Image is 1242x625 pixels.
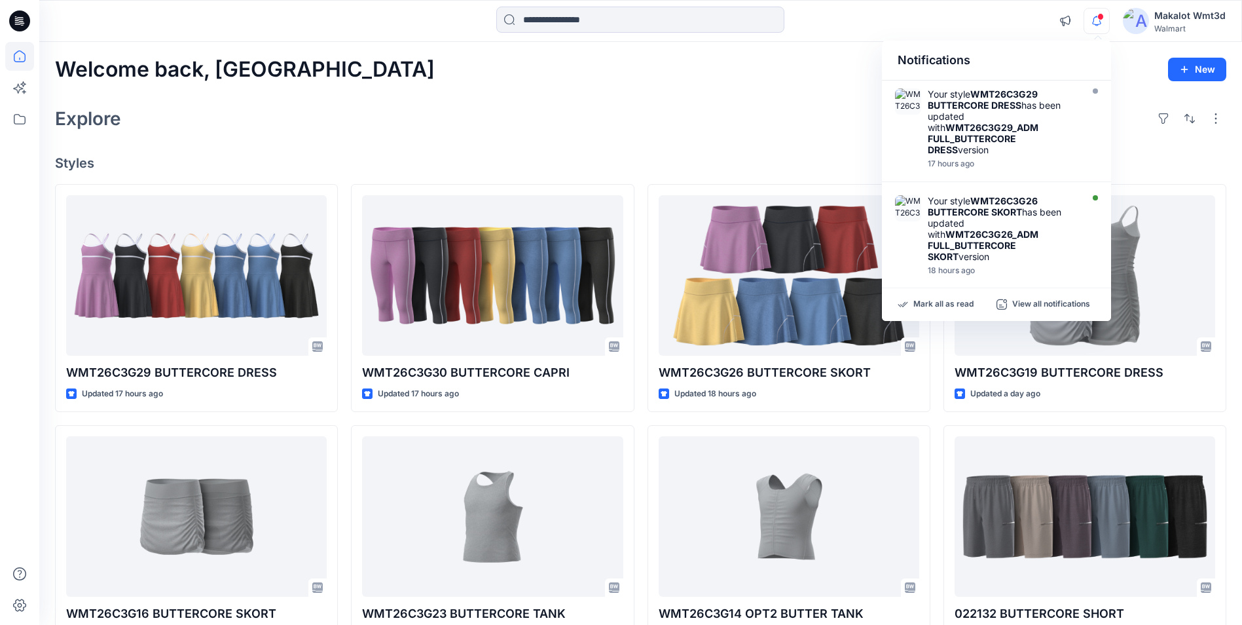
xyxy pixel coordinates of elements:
[928,229,1038,262] strong: WMT26C3G26_ADM FULL_BUTTERCORE SKORT
[82,387,163,401] p: Updated 17 hours ago
[55,58,435,82] h2: Welcome back, [GEOGRAPHIC_DATA]
[928,195,1078,262] div: Your style has been updated with version
[913,299,974,311] p: Mark all as read
[659,436,919,597] a: WMT26C3G14 OPT2 BUTTER TANK
[66,195,327,356] a: WMT26C3G29 BUTTERCORE DRESS
[895,88,921,115] img: WMT26C3G29_ADM FULL_BUTTERCORE DRESS
[928,266,1078,275] div: Thursday, September 25, 2025 15:37
[1154,8,1226,24] div: Makalot Wmt3d
[955,436,1215,597] a: 022132 BUTTERCORE SHORT
[882,41,1111,81] div: Notifications
[1123,8,1149,34] img: avatar
[362,436,623,597] a: WMT26C3G23 BUTTERCORE TANK
[66,436,327,597] a: WMT26C3G16 BUTTERCORE SKORT
[659,605,919,623] p: WMT26C3G14 OPT2 BUTTER TANK
[928,122,1038,155] strong: WMT26C3G29_ADM FULL_BUTTERCORE DRESS
[1168,58,1226,81] button: New
[955,364,1215,382] p: WMT26C3G19 BUTTERCORE DRESS
[895,195,921,221] img: WMT26C3G26_ADM FULL_BUTTERCORE SKORT
[928,195,1038,218] strong: WMT26C3G26 BUTTERCORE SKORT
[1012,299,1090,311] p: View all notifications
[970,387,1040,401] p: Updated a day ago
[378,387,459,401] p: Updated 17 hours ago
[659,364,919,382] p: WMT26C3G26 BUTTERCORE SKORT
[659,195,919,356] a: WMT26C3G26 BUTTERCORE SKORT
[362,364,623,382] p: WMT26C3G30 BUTTERCORE CAPRI
[362,195,623,356] a: WMT26C3G30 BUTTERCORE CAPRI
[362,605,623,623] p: WMT26C3G23 BUTTERCORE TANK
[674,387,756,401] p: Updated 18 hours ago
[955,605,1215,623] p: 022132 BUTTERCORE SHORT
[66,605,327,623] p: WMT26C3G16 BUTTERCORE SKORT
[928,159,1078,168] div: Thursday, September 25, 2025 15:53
[66,364,327,382] p: WMT26C3G29 BUTTERCORE DRESS
[928,88,1078,155] div: Your style has been updated with version
[55,155,1226,171] h4: Styles
[1154,24,1226,33] div: Walmart
[928,88,1038,111] strong: WMT26C3G29 BUTTERCORE DRESS
[55,108,121,129] h2: Explore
